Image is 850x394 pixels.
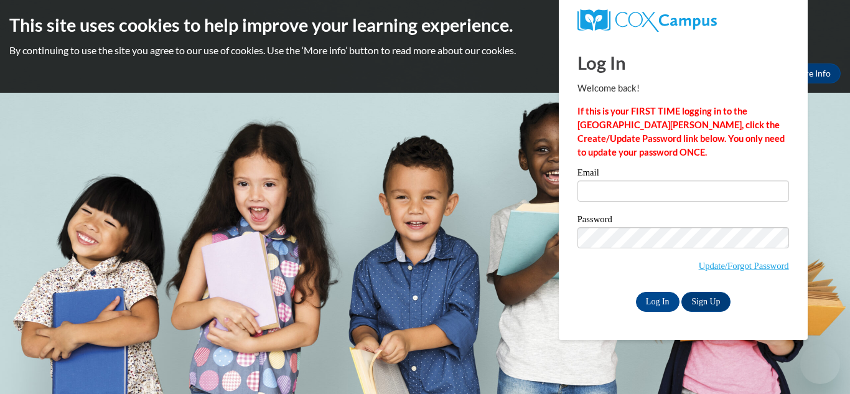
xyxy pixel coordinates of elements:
[577,9,717,32] img: COX Campus
[800,344,840,384] iframe: Button to launch messaging window
[577,9,789,32] a: COX Campus
[577,215,789,227] label: Password
[577,106,785,157] strong: If this is your FIRST TIME logging in to the [GEOGRAPHIC_DATA][PERSON_NAME], click the Create/Upd...
[699,261,789,271] a: Update/Forgot Password
[577,82,789,95] p: Welcome back!
[681,292,730,312] a: Sign Up
[577,168,789,181] label: Email
[782,63,841,83] a: More Info
[636,292,680,312] input: Log In
[9,12,841,37] h2: This site uses cookies to help improve your learning experience.
[577,50,789,75] h1: Log In
[9,44,841,57] p: By continuing to use the site you agree to our use of cookies. Use the ‘More info’ button to read...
